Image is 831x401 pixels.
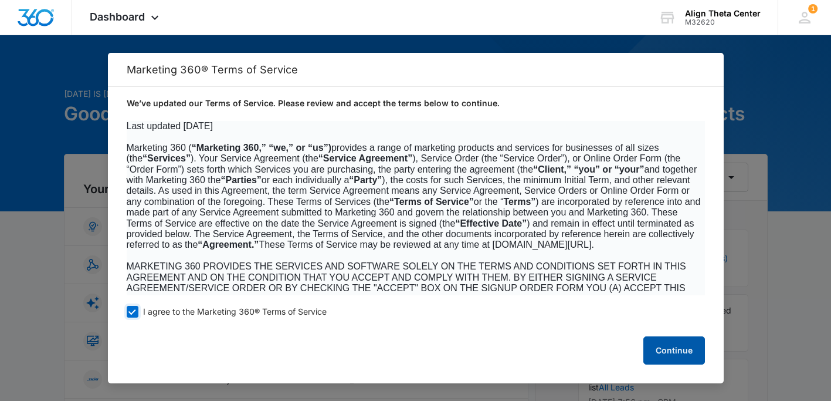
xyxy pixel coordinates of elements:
b: “Services” [143,153,191,163]
b: “Service Agreement” [318,153,412,163]
button: Continue [643,336,705,365]
b: “Effective Date” [455,218,527,228]
b: “Party” [349,175,382,185]
b: “Marketing 360,” “we,” or “us”) [192,143,331,153]
span: 1 [808,4,818,14]
span: Last updated [DATE] [127,121,213,131]
span: MARKETING 360 PROVIDES THE SERVICES AND SOFTWARE SOLELY ON THE TERMS AND CONDITIONS SET FORTH IN ... [127,261,700,347]
b: “Parties” [221,175,261,185]
span: Marketing 360 ( provides a range of marketing products and services for businesses of all sizes (... [127,143,701,250]
div: notifications count [808,4,818,14]
p: We’ve updated our Terms of Service. Please review and accept the terms below to continue. [127,97,705,109]
b: “Client,” “you” or “your” [533,164,644,174]
h2: Marketing 360® Terms of Service [127,63,705,76]
b: “Terms of Service” [389,197,474,207]
b: Terms” [504,197,536,207]
span: Dashboard [90,11,145,23]
div: account id [685,18,761,26]
span: I agree to the Marketing 360® Terms of Service [143,306,327,318]
b: “Agreement.” [198,240,259,250]
div: account name [685,9,761,18]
